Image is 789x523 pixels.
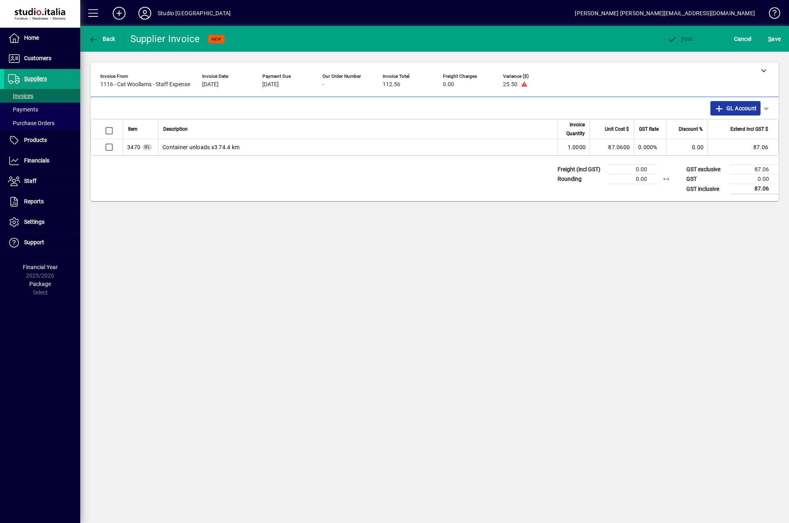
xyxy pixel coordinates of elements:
[768,32,781,45] span: ave
[503,81,517,88] span: 25.50
[563,120,585,138] span: Invoice Quantity
[708,139,778,155] td: 87.06
[4,171,80,191] a: Staff
[4,28,80,48] a: Home
[558,139,590,155] td: 1.0000
[639,125,659,134] span: GST Rate
[29,281,51,287] span: Package
[4,130,80,150] a: Products
[89,36,116,42] span: Back
[24,198,44,205] span: Reports
[262,81,279,88] span: [DATE]
[4,89,80,103] a: Invoices
[202,81,219,88] span: [DATE]
[8,120,55,126] span: Purchase Orders
[710,101,761,116] button: GL Account
[679,125,703,134] span: Discount %
[608,165,657,174] td: 0.00
[127,143,140,151] span: Travel & Accomodation - Domest
[24,137,47,143] span: Products
[87,32,118,46] button: Back
[4,212,80,232] a: Settings
[24,55,51,61] span: Customers
[322,81,324,88] span: -
[732,32,754,46] button: Cancel
[4,103,80,116] a: Payments
[608,174,657,184] td: 0.00
[714,102,757,115] span: GL Account
[730,125,768,134] span: Extend incl GST $
[730,184,779,194] td: 87.06
[4,116,80,130] a: Purchase Orders
[590,139,634,155] td: 87.0600
[8,106,38,113] span: Payments
[4,233,80,253] a: Support
[554,174,608,184] td: Rounding
[634,139,666,155] td: 0.000%
[100,81,190,88] span: 1116 - Cat Woollams - Staff Expense
[158,7,231,20] div: Studio [GEOGRAPHIC_DATA]
[766,32,783,46] button: Save
[682,184,730,194] td: GST inclusive
[605,125,629,134] span: Unit Cost $
[24,75,47,82] span: Suppliers
[763,2,779,28] a: Knowledge Base
[665,32,695,46] button: Post
[24,239,44,245] span: Support
[575,7,755,20] div: [PERSON_NAME] [PERSON_NAME][EMAIL_ADDRESS][DOMAIN_NAME]
[8,93,33,99] span: Invoices
[4,151,80,171] a: Financials
[667,36,693,42] span: ost
[4,49,80,69] a: Customers
[144,145,150,149] span: GL
[128,125,138,134] span: Item
[132,6,158,20] button: Profile
[23,264,58,270] span: Financial Year
[211,36,221,42] span: NEW
[681,36,685,42] span: P
[106,6,132,20] button: Add
[734,32,752,45] span: Cancel
[4,192,80,212] a: Reports
[80,32,124,46] app-page-header-button: Back
[163,125,188,134] span: Description
[158,139,558,155] td: Container unloads x3 74.4 km
[24,34,39,41] span: Home
[682,174,730,184] td: GST
[730,165,779,174] td: 87.06
[24,157,49,164] span: Financials
[666,139,708,155] td: 0.00
[682,165,730,174] td: GST exclusive
[730,174,779,184] td: 0.00
[24,219,45,225] span: Settings
[130,32,200,45] div: Supplier Invoice
[383,81,400,88] span: 112.56
[443,81,454,88] span: 0.00
[554,165,608,174] td: Freight (incl GST)
[24,178,37,184] span: Staff
[768,36,771,42] span: S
